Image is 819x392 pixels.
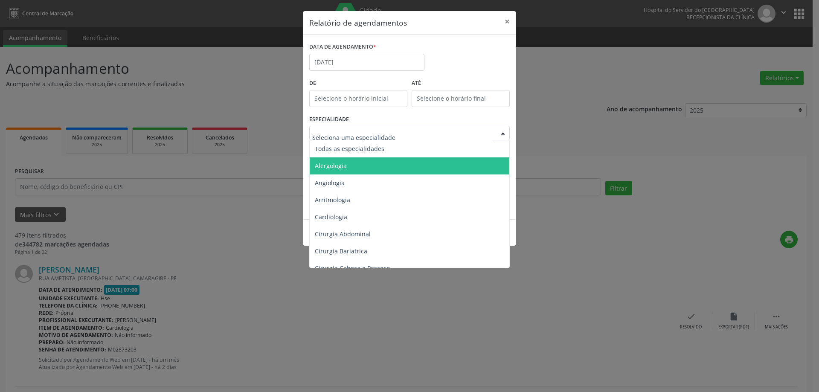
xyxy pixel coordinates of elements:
h5: Relatório de agendamentos [309,17,407,28]
label: DATA DE AGENDAMENTO [309,41,376,54]
input: Seleciona uma especialidade [312,129,492,146]
span: Alergologia [315,162,347,170]
span: Cirurgia Abdominal [315,230,371,238]
span: Cardiologia [315,213,347,221]
span: Angiologia [315,179,345,187]
button: Close [499,11,516,32]
span: Cirurgia Cabeça e Pescoço [315,264,390,272]
span: Arritmologia [315,196,350,204]
input: Selecione uma data ou intervalo [309,54,424,71]
label: ATÉ [412,77,510,90]
span: Cirurgia Bariatrica [315,247,367,255]
span: Todas as especialidades [315,145,384,153]
label: ESPECIALIDADE [309,113,349,126]
input: Selecione o horário final [412,90,510,107]
label: De [309,77,407,90]
input: Selecione o horário inicial [309,90,407,107]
